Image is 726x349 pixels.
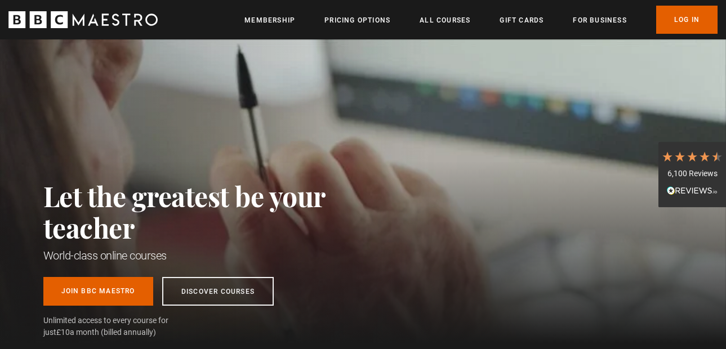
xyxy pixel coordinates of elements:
[667,186,718,194] img: REVIEWS.io
[661,185,723,199] div: Read All Reviews
[43,248,376,263] h1: World-class online courses
[43,180,376,243] h2: Let the greatest be your teacher
[661,168,723,180] div: 6,100 Reviews
[661,150,723,163] div: 4.7 Stars
[244,6,718,34] nav: Primary
[324,15,390,26] a: Pricing Options
[500,15,544,26] a: Gift Cards
[244,15,295,26] a: Membership
[573,15,626,26] a: For business
[8,11,158,28] svg: BBC Maestro
[162,277,274,306] a: Discover Courses
[43,277,153,306] a: Join BBC Maestro
[658,142,726,207] div: 6,100 ReviewsRead All Reviews
[420,15,470,26] a: All Courses
[656,6,718,34] a: Log In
